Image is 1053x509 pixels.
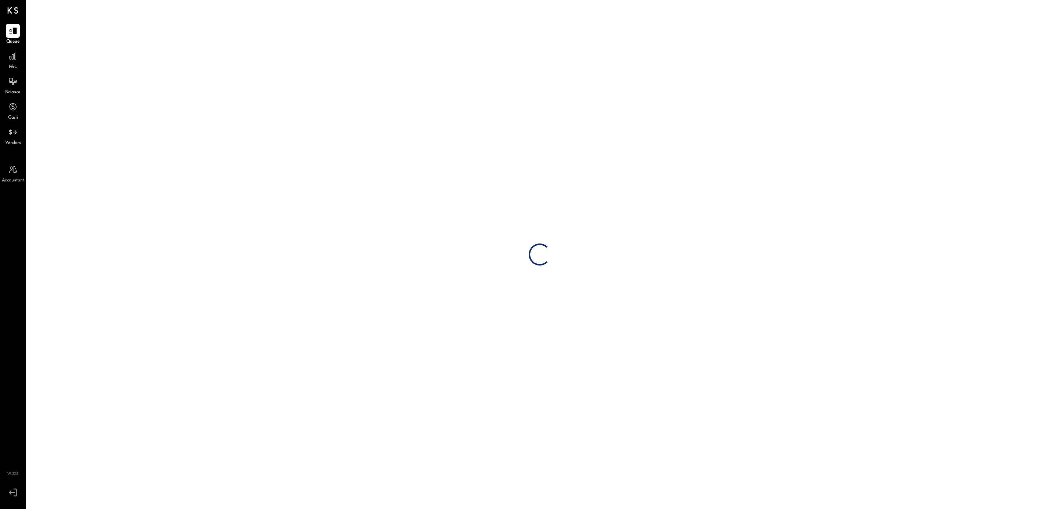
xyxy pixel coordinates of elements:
span: Accountant [2,177,24,184]
span: Queue [6,39,20,45]
span: Balance [5,89,21,96]
span: P&L [9,64,17,71]
span: Cash [8,115,18,121]
a: Vendors [0,125,25,147]
a: Cash [0,100,25,121]
span: Vendors [5,140,21,147]
a: Queue [0,24,25,45]
a: Accountant [0,163,25,184]
a: Balance [0,75,25,96]
a: P&L [0,49,25,71]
